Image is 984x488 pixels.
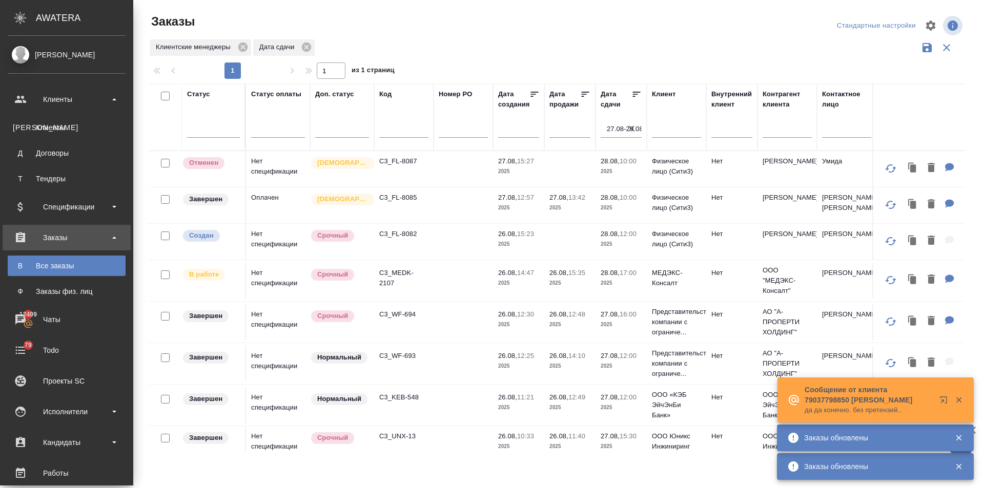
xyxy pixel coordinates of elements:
[763,431,812,452] p: ООО "Юникс Инжиниринг"
[601,393,620,401] p: 27.08,
[182,431,240,445] div: Выставляет КМ при направлении счета или после выполнения всех работ/сдачи заказа клиенту. Окончат...
[517,194,534,201] p: 12:57
[517,269,534,277] p: 14:47
[259,42,298,52] p: Дата сдачи
[8,49,126,60] div: [PERSON_NAME]
[317,269,348,280] p: Срочный
[817,263,876,299] td: [PERSON_NAME]
[903,194,922,215] button: Клонировать
[310,193,369,206] div: Выставляется автоматически для первых 3 заказов нового контактного лица. Особое внимание
[150,39,251,56] div: Клиентские менеджеры
[8,199,126,215] div: Спецификации
[601,166,642,177] p: 2025
[182,229,240,243] div: Выставляется автоматически при создании заказа
[498,269,517,277] p: 26.08,
[517,393,534,401] p: 11:21
[13,261,120,271] div: Все заказы
[549,352,568,359] p: 26.08,
[620,432,637,440] p: 15:30
[601,352,620,359] p: 27.08,
[182,351,240,365] div: Выставляет КМ при направлении счета или после выполнения всех работ/сдачи заказа клиенту. Окончат...
[817,304,876,340] td: [PERSON_NAME]
[8,373,126,389] div: Проекты SC
[246,304,310,340] td: Нет спецификации
[8,230,126,245] div: Заказы
[601,361,642,371] p: 2025
[317,394,361,404] p: Нормальный
[943,16,965,35] span: Посмотреть информацию
[549,194,568,201] p: 27.08,
[517,352,534,359] p: 12:25
[310,392,369,406] div: Статус по умолчанию для стандартных заказов
[498,230,517,238] p: 26.08,
[549,441,590,452] p: 2025
[549,402,590,413] p: 2025
[711,431,752,441] p: Нет
[189,194,222,204] p: Завершен
[3,307,131,332] a: 12409Чаты
[317,433,348,443] p: Срочный
[601,310,620,318] p: 27.08,
[601,320,642,330] p: 2025
[601,157,620,165] p: 28.08,
[922,194,940,215] button: Удалить
[8,92,126,107] div: Клиенты
[922,352,940,373] button: Удалить
[549,89,580,110] div: Дата продажи
[568,194,585,201] p: 13:42
[13,286,120,296] div: Заказы физ. лиц
[498,278,539,288] p: 2025
[878,268,903,292] button: Обновить
[817,224,876,260] td: [PERSON_NAME]
[8,256,126,276] a: ВВсе заказы
[805,405,933,415] p: да да конечно. без претензий..
[568,352,585,359] p: 14:10
[498,203,539,213] p: 2025
[805,385,933,405] p: Сообщение от клиента 79037798850 [PERSON_NAME]
[948,395,969,405] button: Закрыть
[763,348,812,379] p: АО "А-ПРОПЕРТИ ХОЛДИНГ"
[817,346,876,381] td: [PERSON_NAME]
[8,404,126,419] div: Исполнители
[922,269,940,290] button: Удалить
[498,361,539,371] p: 2025
[8,143,126,163] a: ДДоговоры
[246,187,310,223] td: Оплачен
[246,346,310,381] td: Нет спецификации
[601,402,642,413] p: 2025
[189,352,222,363] p: Завершен
[182,392,240,406] div: Выставляет КМ при направлении счета или после выполнения всех работ/сдачи заказа клиенту. Окончат...
[549,432,568,440] p: 26.08,
[549,269,568,277] p: 26.08,
[517,432,534,440] p: 10:33
[568,432,585,440] p: 11:40
[601,194,620,201] p: 28.08,
[498,352,517,359] p: 26.08,
[903,311,922,332] button: Клонировать
[549,320,590,330] p: 2025
[652,229,701,249] p: Физическое лицо (Сити3)
[620,310,637,318] p: 16:00
[149,13,195,30] span: Заказы
[878,229,903,253] button: Обновить
[568,269,585,277] p: 15:35
[8,435,126,450] div: Кандидаты
[711,89,752,110] div: Внутренний клиент
[763,193,812,203] p: [PERSON_NAME]
[620,352,637,359] p: 12:00
[379,431,428,441] p: C3_UNX-13
[189,311,222,321] p: Завершен
[379,193,428,203] p: C3_FL-8085
[379,392,428,402] p: C3_KEB-548
[498,239,539,249] p: 2025
[156,42,234,52] p: Клиентские менеджеры
[711,392,752,402] p: Нет
[601,230,620,238] p: 28.08,
[711,268,752,278] p: Нет
[878,156,903,181] button: Обновить
[8,117,126,138] a: [PERSON_NAME]Клиенты
[517,310,534,318] p: 12:30
[352,64,395,79] span: из 1 страниц
[13,122,120,133] div: Клиенты
[498,310,517,318] p: 26.08,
